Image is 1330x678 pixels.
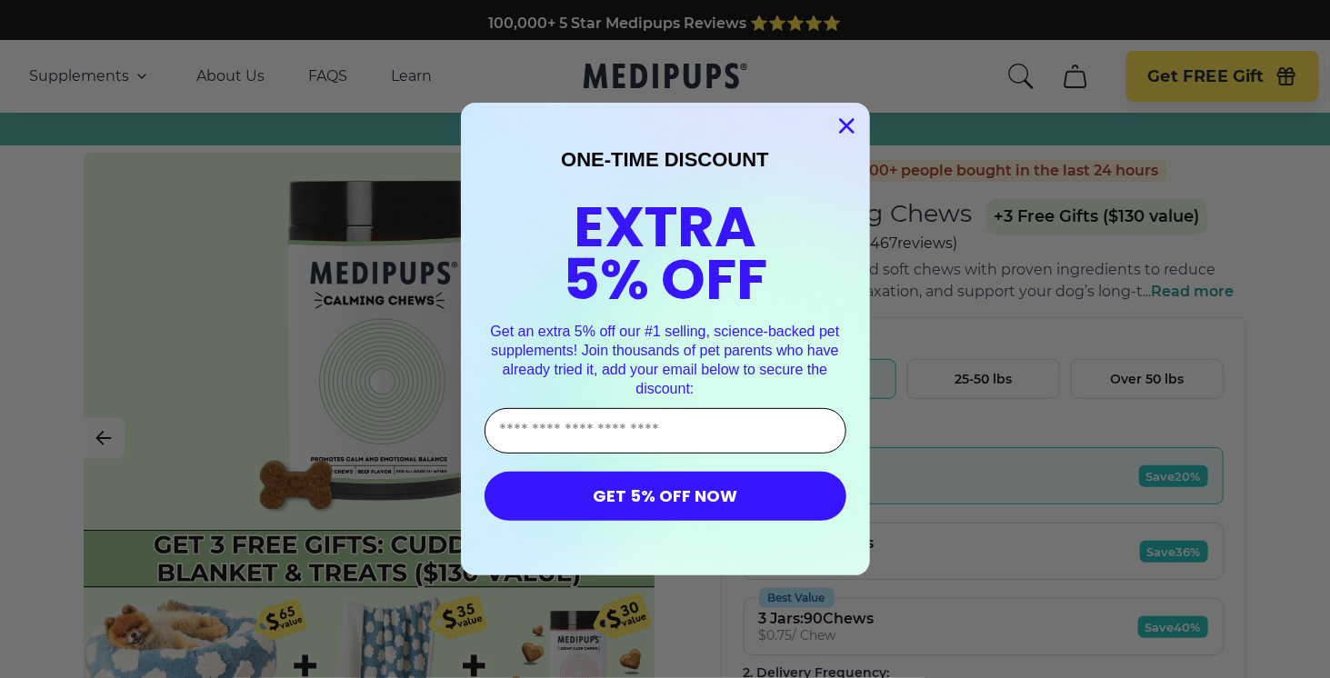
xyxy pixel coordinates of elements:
span: EXTRA [574,187,756,266]
span: 5% OFF [563,240,767,319]
button: Close dialog [831,110,863,142]
span: Get an extra 5% off our #1 selling, science-backed pet supplements! Join thousands of pet parents... [491,324,840,395]
span: ONE-TIME DISCOUNT [561,148,769,171]
button: GET 5% OFF NOW [485,472,846,521]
